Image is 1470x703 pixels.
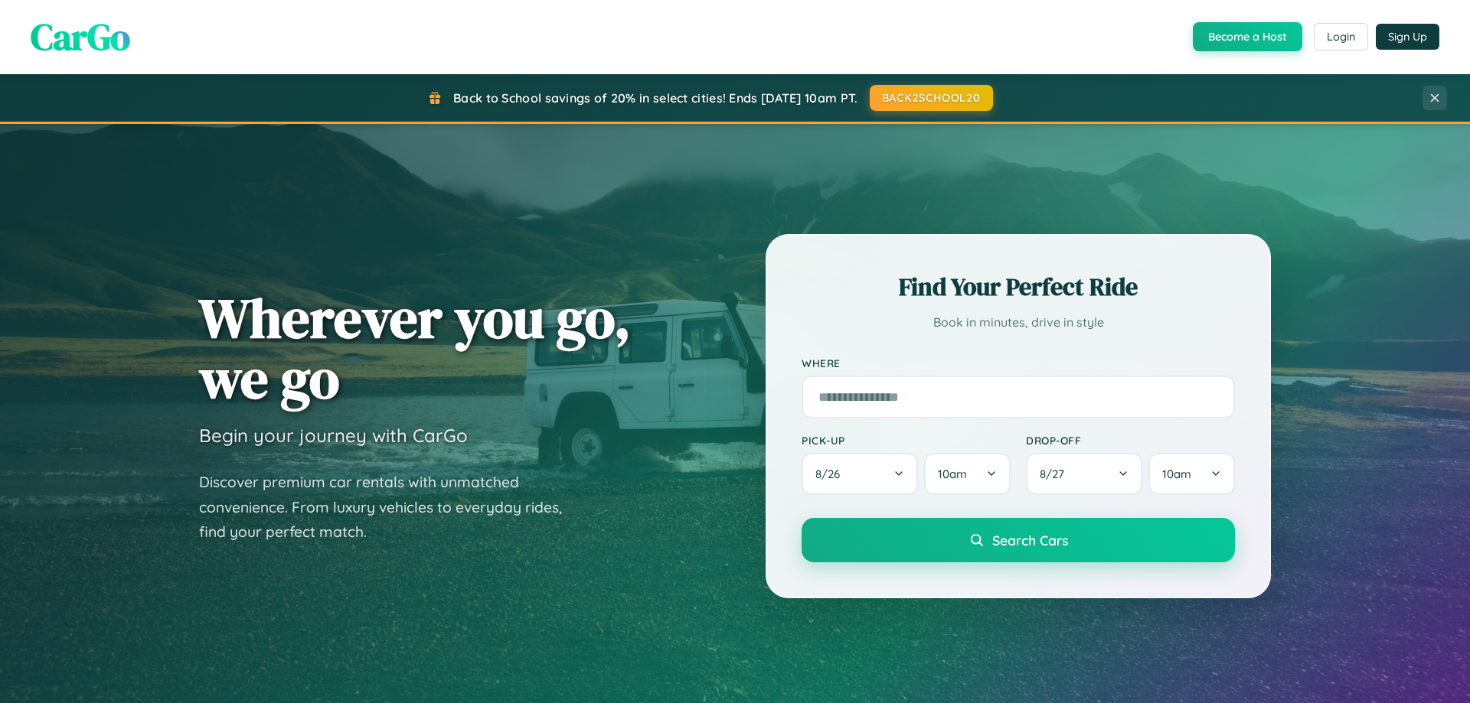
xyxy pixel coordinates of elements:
span: CarGo [31,11,130,62]
h2: Find Your Perfect Ride [802,270,1235,304]
span: Back to School savings of 20% in select cities! Ends [DATE] 10am PT. [453,90,857,106]
span: 10am [1162,467,1191,481]
label: Pick-up [802,434,1011,447]
button: Sign Up [1376,24,1439,50]
label: Where [802,356,1235,369]
p: Discover premium car rentals with unmatched convenience. From luxury vehicles to everyday rides, ... [199,470,582,545]
button: 10am [924,453,1011,495]
button: 8/26 [802,453,918,495]
h1: Wherever you go, we go [199,288,631,408]
button: 10am [1148,453,1235,495]
button: Search Cars [802,518,1235,562]
span: 10am [938,467,967,481]
span: 8 / 26 [815,467,848,481]
button: Login [1314,23,1368,50]
button: 8/27 [1026,453,1142,495]
h3: Begin your journey with CarGo [199,424,468,447]
span: Search Cars [992,532,1068,548]
span: 8 / 27 [1040,467,1072,481]
p: Book in minutes, drive in style [802,311,1235,334]
label: Drop-off [1026,434,1235,447]
button: BACK2SCHOOL20 [870,85,993,111]
button: Become a Host [1193,22,1302,51]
